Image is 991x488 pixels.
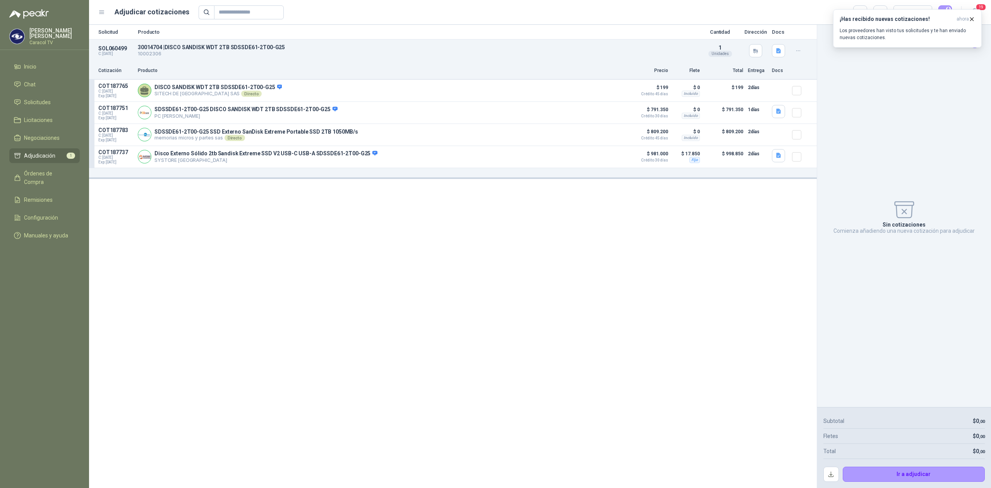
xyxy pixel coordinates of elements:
[24,134,60,142] span: Negociaciones
[98,89,133,94] span: C: [DATE]
[98,67,133,74] p: Cotización
[772,29,787,34] p: Docs
[9,192,80,207] a: Remisiones
[154,106,338,113] p: SDSSDE61-2T00-G25 DISCO SANDISK WDT 2TB SDSSDE61-2T00-G25
[898,7,921,18] div: Precio
[718,45,722,51] span: 1
[9,148,80,163] a: Adjudicación1
[9,9,49,19] img: Logo peakr
[138,29,696,34] p: Producto
[840,16,953,22] h3: ¡Has recibido nuevas cotizaciones!
[629,92,668,96] span: Crédito 45 días
[98,160,133,165] span: Exp: [DATE]
[957,16,969,22] span: ahora
[29,40,80,45] p: Caracol TV
[673,105,700,114] p: $ 0
[682,135,700,141] div: Incluido
[938,5,952,19] button: 0
[225,135,245,141] div: Directo
[629,127,668,140] p: $ 809.200
[24,196,53,204] span: Remisiones
[29,28,80,39] p: [PERSON_NAME] [PERSON_NAME]
[24,151,55,160] span: Adjudicación
[705,127,743,143] p: $ 809.200
[138,106,151,119] img: Company Logo
[629,149,668,162] p: $ 981.000
[24,213,58,222] span: Configuración
[154,135,358,141] p: memorias micros y partes sas
[976,3,986,11] span: 19
[98,133,133,138] span: C: [DATE]
[9,113,80,127] a: Licitaciones
[973,432,985,440] p: $
[833,9,982,48] button: ¡Has recibido nuevas cotizaciones!ahora Los proveedores han visto tus solicitudes y te han enviad...
[24,231,68,240] span: Manuales y ayuda
[9,131,80,145] a: Negociaciones
[708,51,732,57] div: Unidades
[744,29,767,34] p: Dirección
[682,91,700,97] div: Incluido
[154,157,377,163] p: SYSTORE [GEOGRAPHIC_DATA]
[67,153,75,159] span: 1
[673,127,700,136] p: $ 0
[9,59,80,74] a: Inicio
[705,149,743,165] p: $ 998.850
[705,67,743,74] p: Total
[629,136,668,140] span: Crédito 45 días
[673,149,700,158] p: $ 17.850
[138,44,696,50] p: 30014704 | DISCO SANDISK WDT 2TB SDSSDE61-2T00-G25
[10,29,24,44] img: Company Logo
[748,149,767,158] p: 2 días
[98,94,133,98] span: Exp: [DATE]
[9,228,80,243] a: Manuales y ayuda
[705,83,743,98] p: $ 199
[9,166,80,189] a: Órdenes de Compra
[9,77,80,92] a: Chat
[138,150,151,163] img: Company Logo
[98,83,133,89] p: COT187765
[682,113,700,119] div: Incluido
[98,105,133,111] p: COT187751
[833,228,975,234] p: Comienza añadiendo una nueva cotización para adjudicar
[629,105,668,118] p: $ 791.350
[154,150,377,157] p: Disco Externo Sólido 2tb Sandisk Extreme SSD V2 USB-C USB-A SDSSDE61-2T00-G25
[24,116,53,124] span: Licitaciones
[979,419,985,424] span: ,00
[883,222,926,228] p: Sin cotizaciones
[629,83,668,96] p: $ 199
[772,67,787,74] p: Docs
[138,128,151,141] img: Company Logo
[629,114,668,118] span: Crédito 30 días
[98,138,133,143] span: Exp: [DATE]
[98,45,133,52] p: SOL060499
[24,98,51,107] span: Solicitudes
[98,116,133,120] span: Exp: [DATE]
[748,105,767,114] p: 1 días
[673,67,700,74] p: Flete
[98,29,133,34] p: Solicitud
[629,67,668,74] p: Precio
[701,29,739,34] p: Cantidad
[138,67,625,74] p: Producto
[24,62,36,71] span: Inicio
[9,95,80,110] a: Solicitudes
[823,432,838,440] p: Fletes
[748,127,767,136] p: 2 días
[840,27,975,41] p: Los proveedores han visto tus solicitudes y te han enviado nuevas cotizaciones.
[24,169,72,186] span: Órdenes de Compra
[979,449,985,454] span: ,00
[154,91,282,97] p: SITECH DE [GEOGRAPHIC_DATA] SAS
[154,129,358,135] p: SDSSDE61-2T00-G25 SSD Externo SanDisk Extreme Portable SSD 2TB 1050MB/s
[98,127,133,133] p: COT187783
[24,80,36,89] span: Chat
[241,91,262,97] div: Directo
[976,418,985,424] span: 0
[9,210,80,225] a: Configuración
[154,84,282,91] p: DISCO SANDISK WDT 2TB SDSSDE61-2T00-G25
[973,417,985,425] p: $
[689,157,700,163] div: Fijo
[843,467,985,482] button: Ir a adjudicar
[154,113,338,119] p: PC [PERSON_NAME]
[98,149,133,155] p: COT187737
[823,447,836,455] p: Total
